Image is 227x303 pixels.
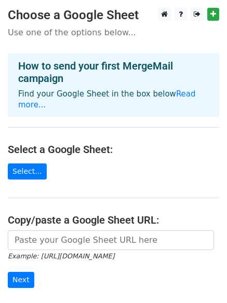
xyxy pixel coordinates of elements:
[8,272,34,288] input: Next
[8,230,214,250] input: Paste your Google Sheet URL here
[8,143,219,156] h4: Select a Google Sheet:
[8,27,219,38] p: Use one of the options below...
[18,60,209,85] h4: How to send your first MergeMail campaign
[8,252,114,260] small: Example: [URL][DOMAIN_NAME]
[18,89,209,111] p: Find your Google Sheet in the box below
[8,214,219,226] h4: Copy/paste a Google Sheet URL:
[18,89,196,109] a: Read more...
[8,163,47,180] a: Select...
[8,8,219,23] h3: Choose a Google Sheet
